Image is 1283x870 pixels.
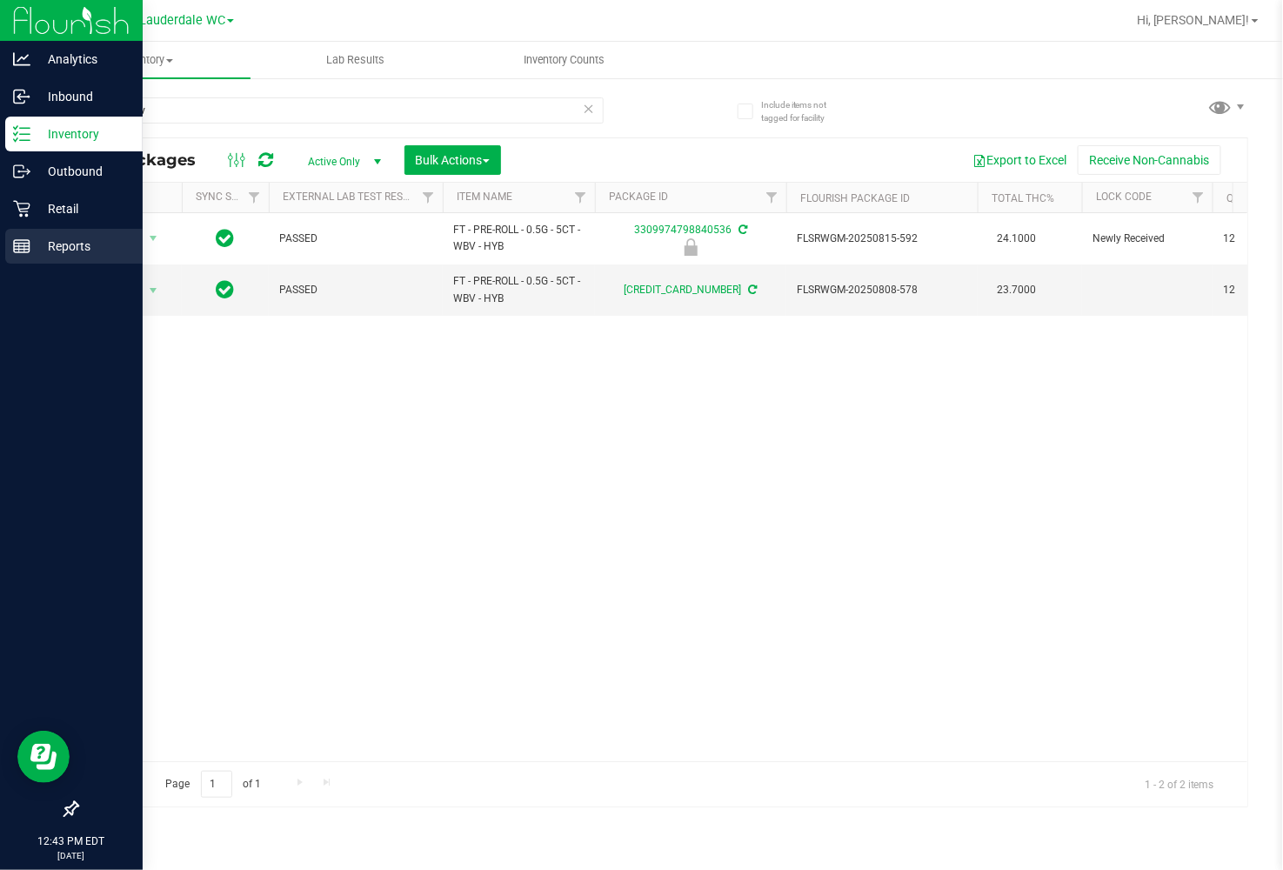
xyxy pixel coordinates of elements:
span: Bulk Actions [416,153,490,167]
span: Page of 1 [150,771,276,798]
a: Inventory [42,42,251,78]
input: 1 [201,771,232,798]
span: select [143,278,164,303]
iframe: Resource center [17,731,70,783]
button: Bulk Actions [404,145,501,175]
span: In Sync [217,226,235,251]
p: Analytics [30,49,135,70]
a: Item Name [457,191,512,203]
p: [DATE] [8,849,135,862]
inline-svg: Analytics [13,50,30,68]
a: Inventory Counts [460,42,669,78]
span: FLSRWGM-20250815-592 [797,231,967,247]
span: Lab Results [303,52,408,68]
a: Filter [1184,183,1213,212]
a: Qty [1226,192,1246,204]
span: All Packages [90,151,213,170]
p: 12:43 PM EDT [8,833,135,849]
inline-svg: Retail [13,200,30,217]
button: Export to Excel [961,145,1078,175]
button: Receive Non-Cannabis [1078,145,1221,175]
a: Filter [566,183,595,212]
span: Clear [583,97,595,120]
a: Package ID [609,191,668,203]
span: 23.7000 [988,278,1045,303]
inline-svg: Outbound [13,163,30,180]
a: Filter [240,183,269,212]
span: 1 - 2 of 2 items [1131,771,1228,797]
span: FLSRWGM-20250808-578 [797,282,967,298]
a: Sync Status [196,191,263,203]
span: Inventory [42,52,251,68]
p: Inbound [30,86,135,107]
span: FT - PRE-ROLL - 0.5G - 5CT - WBV - HYB [453,273,585,306]
a: 3309974798840536 [634,224,732,236]
span: 24.1000 [988,226,1045,251]
p: Outbound [30,161,135,182]
span: Include items not tagged for facility [761,98,848,124]
inline-svg: Inventory [13,125,30,143]
span: Sync from Compliance System [746,284,758,296]
span: FT - PRE-ROLL - 0.5G - 5CT - WBV - HYB [453,222,585,255]
span: PASSED [279,282,432,298]
input: Search Package ID, Item Name, SKU, Lot or Part Number... [77,97,604,124]
span: Inventory Counts [500,52,629,68]
a: Lock Code [1096,191,1152,203]
span: select [143,226,164,251]
a: Filter [414,183,443,212]
a: External Lab Test Result [283,191,419,203]
div: Newly Received [592,238,789,256]
p: Reports [30,236,135,257]
span: In Sync [217,278,235,302]
span: Hi, [PERSON_NAME]! [1137,13,1250,27]
span: Ft. Lauderdale WC [121,13,225,28]
span: PASSED [279,231,432,247]
a: [CREDIT_CARD_NUMBER] [625,284,742,296]
a: Lab Results [251,42,459,78]
a: Total THC% [992,192,1054,204]
a: Flourish Package ID [800,192,910,204]
p: Retail [30,198,135,219]
inline-svg: Inbound [13,88,30,105]
inline-svg: Reports [13,238,30,255]
span: Sync from Compliance System [736,224,747,236]
p: Inventory [30,124,135,144]
a: Filter [758,183,786,212]
span: Newly Received [1093,231,1202,247]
